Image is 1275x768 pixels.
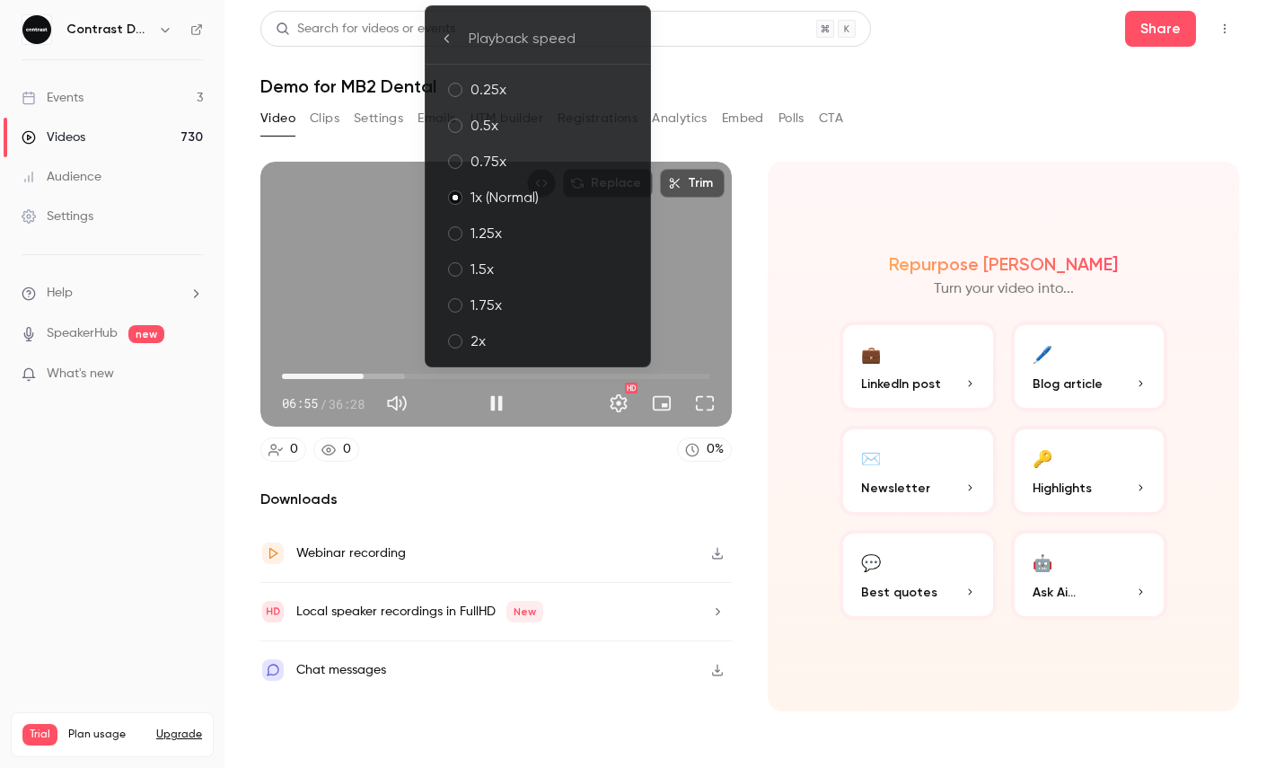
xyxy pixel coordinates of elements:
div: 0.75x [470,151,636,172]
ul: Settings [426,6,650,366]
div: 1.25x [470,223,636,244]
div: 1x (Normal) [470,187,636,208]
div: 2x [470,331,636,352]
div: 1.75x [470,295,636,316]
div: 1.5x [470,259,636,280]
